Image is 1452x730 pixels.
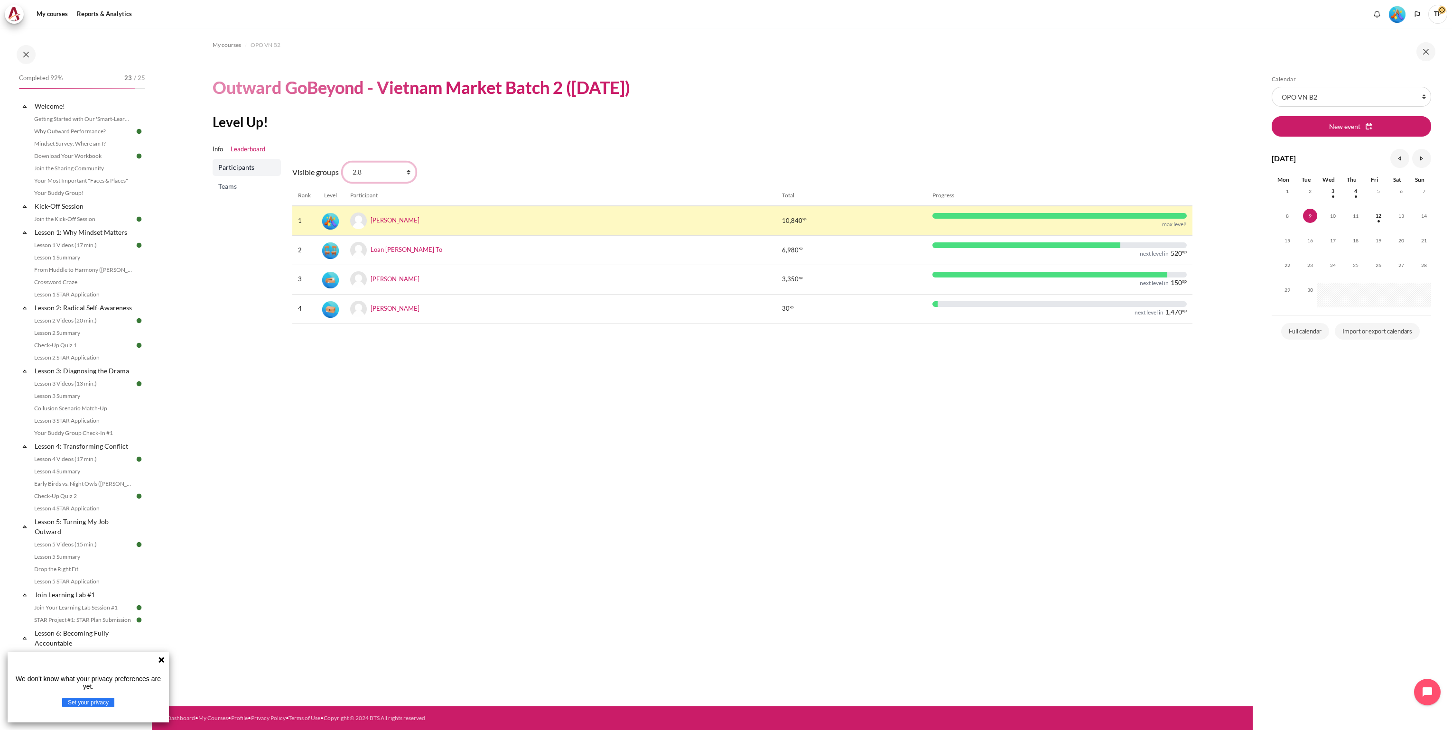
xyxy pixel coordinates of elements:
td: Today [1294,209,1317,233]
a: Mindset Survey: Where am I? [31,138,135,149]
span: 6,980 [782,246,799,255]
span: Collapse [20,366,29,376]
section: Blocks [1272,75,1431,342]
img: Done [135,540,143,549]
div: next level in [1140,250,1169,258]
img: Done [135,215,143,223]
img: Done [135,316,143,325]
span: 22 [1280,258,1294,272]
span: Thu [1347,176,1357,183]
a: Lesson 1 Videos (17 min.) [31,240,135,251]
a: [PERSON_NAME] [371,275,419,283]
span: 1,470 [1165,309,1182,315]
a: Loan [PERSON_NAME] To [371,246,442,253]
span: Collapse [20,633,29,643]
a: Lesson 4 Videos (17 min.) [31,453,135,465]
button: Set your privacy [62,698,114,707]
a: User menu [1428,5,1447,24]
a: Participants [213,159,281,176]
th: Level [316,185,344,206]
h1: Outward GoBeyond - Vietnam Market Batch 2 ([DATE]) [213,76,630,99]
span: xp [790,306,794,308]
span: 16 [1303,233,1317,248]
span: 150 [1171,279,1182,286]
span: Fri [1371,176,1378,183]
a: Your Most Important "Faces & Places" [31,175,135,186]
a: Info [213,145,223,154]
span: Collapse [20,228,29,237]
span: Sun [1415,176,1424,183]
a: [PERSON_NAME] [371,304,419,312]
div: Show notification window with no new notifications [1370,7,1384,21]
a: Your Buddy Group! [31,187,135,199]
img: Done [135,616,143,624]
span: 30 [1303,283,1317,297]
span: 9 [1303,209,1317,223]
img: Done [135,127,143,136]
a: Lesson 3 Videos (13 min.) [31,378,135,389]
h4: [DATE] [1272,153,1296,164]
a: Welcome! [33,100,135,112]
a: Check-Up Quiz 1 [31,340,135,351]
span: 25 [1349,258,1363,272]
span: 10 [1326,209,1340,223]
span: Sat [1393,176,1401,183]
span: Collapse [20,442,29,451]
span: / 25 [134,74,145,83]
img: Done [135,455,143,463]
div: Level #2 [322,271,339,288]
a: OPO VN B2 [251,39,280,51]
span: 12 [1371,209,1386,223]
td: 3 [292,265,316,294]
div: Level #5 [1389,5,1405,23]
a: Lesson 2 Videos (20 min.) [31,315,135,326]
span: 24 [1326,258,1340,272]
a: Lesson 5 Summary [31,551,135,563]
th: Rank [292,185,316,206]
a: Privacy Policy [251,714,286,721]
th: Participant [344,185,776,206]
span: 4 [1349,184,1363,198]
a: Lesson 2 Summary [31,327,135,339]
a: Lesson 4 Summary [31,466,135,477]
a: Early Birds vs. Night Owls ([PERSON_NAME]'s Story) [31,478,135,490]
span: 30 [782,304,790,314]
span: xp [799,247,803,249]
img: Done [135,241,143,249]
span: 18 [1349,233,1363,248]
h5: Calendar [1272,75,1431,83]
a: Drop the Right Fit [31,564,135,575]
span: 14 [1417,209,1431,223]
span: Collapse [20,590,29,600]
th: Progress [927,185,1192,206]
span: 20 [1394,233,1408,248]
a: Lesson 1 STAR Application [31,289,135,300]
td: 1 [292,206,316,235]
a: Why Outward Performance? [31,126,135,137]
span: 6 [1394,184,1408,198]
span: 28 [1417,258,1431,272]
a: Lesson 5 Videos (15 min.) [31,539,135,550]
span: OPO VN B2 [251,41,280,49]
span: 3,350 [782,275,799,284]
a: Getting Started with Our 'Smart-Learning' Platform [31,113,135,125]
a: Download Your Workbook [31,150,135,162]
a: Wednesday, 3 September events [1326,188,1340,194]
span: 2 [1303,184,1317,198]
a: Join the Kick-Off Session [31,213,135,225]
a: My courses [213,39,241,51]
a: Lesson 5 STAR Application [31,576,135,587]
a: Lesson 4: Transforming Conflict [33,440,135,453]
span: 10,840 [782,216,802,226]
div: next level in [1135,309,1163,316]
a: Friday, 12 September events [1371,213,1386,219]
div: Level #1 [322,300,339,318]
span: Mon [1277,176,1289,183]
a: Your Buddy Group Check-In #1 [31,427,135,439]
span: xp [1182,250,1187,253]
a: Lesson 6: Becoming Fully Accountable [33,627,135,649]
span: 15 [1280,233,1294,248]
a: Lesson 5: Turning My Job Outward [33,515,135,538]
a: Full calendar [1281,323,1329,340]
span: xp [799,277,803,279]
